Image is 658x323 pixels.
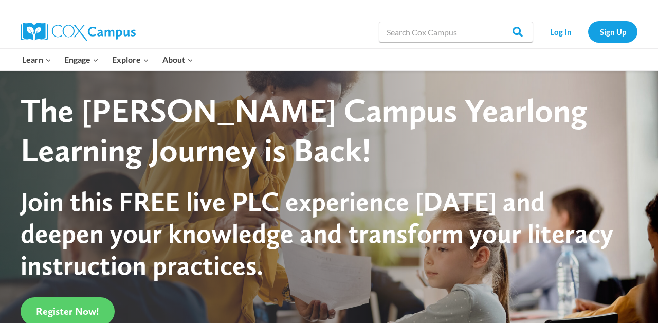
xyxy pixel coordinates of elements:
button: Child menu of Engage [58,49,106,70]
span: Register Now! [36,305,99,317]
button: Child menu of About [156,49,200,70]
nav: Primary Navigation [15,49,199,70]
button: Child menu of Learn [15,49,58,70]
nav: Secondary Navigation [538,21,637,42]
a: Log In [538,21,583,42]
span: Join this FREE live PLC experience [DATE] and deepen your knowledge and transform your literacy i... [21,185,613,282]
input: Search Cox Campus [379,22,533,42]
img: Cox Campus [21,23,136,41]
a: Sign Up [588,21,637,42]
div: The [PERSON_NAME] Campus Yearlong Learning Journey is Back! [21,91,619,170]
button: Child menu of Explore [105,49,156,70]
